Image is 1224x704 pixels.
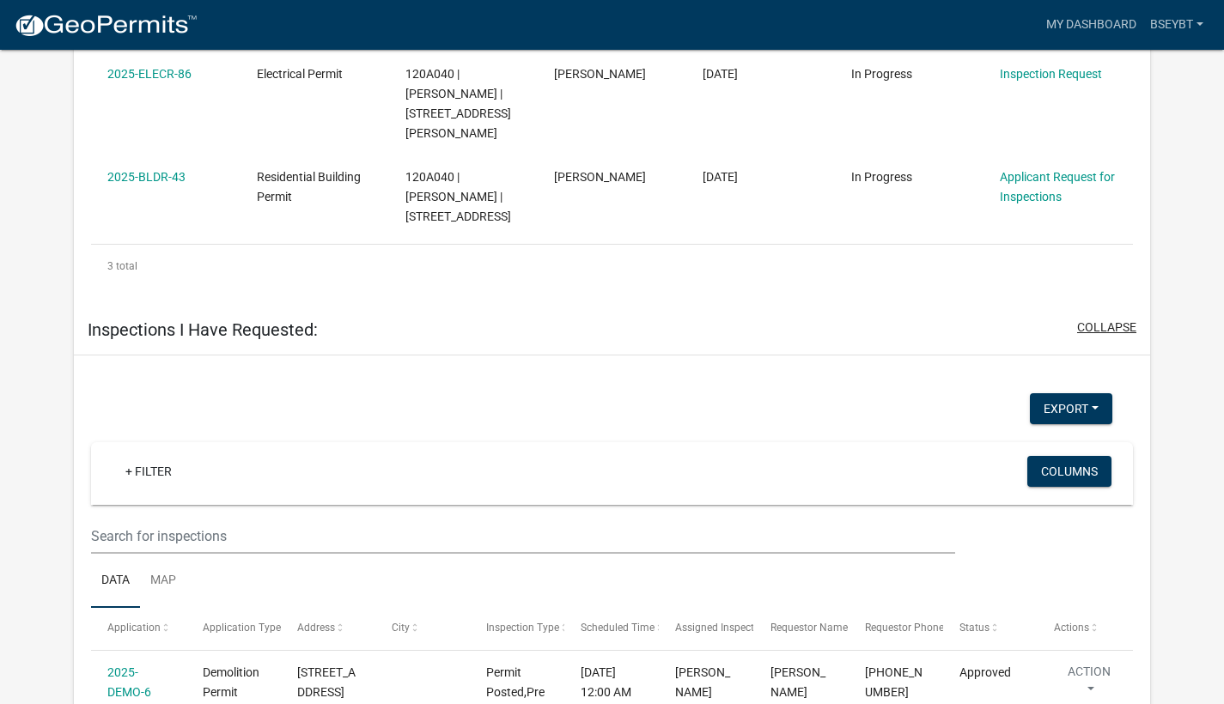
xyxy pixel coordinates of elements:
span: Electrical Permit [257,67,343,81]
span: Requestor Phone [865,622,944,634]
a: Map [140,554,186,609]
span: 912-541-1460 [865,665,923,699]
span: 83 WEST VIEW WAY [297,665,356,699]
span: In Progress [851,67,912,81]
span: Application Type [203,622,281,634]
a: 2025-DEMO-6 [107,665,151,699]
h5: Inspections I Have Requested: [88,319,318,340]
a: Data [91,554,140,609]
span: Demolition Permit [203,665,259,699]
button: Export [1030,393,1112,424]
a: Applicant Request for Inspections [1000,170,1115,203]
span: Brooke Seybt [554,170,646,184]
datatable-header-cell: Application Type [186,608,280,649]
datatable-header-cell: Actions [1038,608,1132,649]
datatable-header-cell: Application [91,608,186,649]
a: Bseybt [1143,9,1210,41]
datatable-header-cell: Requestor Phone [849,608,943,649]
span: Rusty Ledford [770,665,825,699]
datatable-header-cell: Scheduled Time [564,608,659,649]
span: Brooke Seybt [554,67,646,81]
span: 02/11/2025 [703,170,738,184]
span: Scheduled Time [581,622,655,634]
a: 2025-ELECR-86 [107,67,192,81]
span: City [392,622,410,634]
span: Residential Building Permit [257,170,361,203]
div: 3 total [91,245,1133,288]
span: In Progress [851,170,912,184]
datatable-header-cell: Assigned Inspector [659,608,753,649]
button: collapse [1077,319,1136,337]
datatable-header-cell: Address [281,608,375,649]
span: Actions [1054,622,1089,634]
span: Address [297,622,335,634]
datatable-header-cell: Inspection Type [470,608,564,649]
span: Cedrick Moreland [675,665,730,699]
a: Inspection Request [1000,67,1102,81]
button: Columns [1027,456,1111,487]
datatable-header-cell: Requestor Name [753,608,848,649]
span: Requestor Name [770,622,848,634]
span: Application [107,622,161,634]
span: Approved [959,665,1011,679]
a: My Dashboard [1039,9,1143,41]
span: 120A040 | TARBUTTON BENJAMIN J III | 228 North Harris Street [405,67,511,139]
span: Assigned Inspector [675,622,764,634]
span: 02/11/2025 [703,67,738,81]
a: 2025-BLDR-43 [107,170,186,184]
span: 120A040 | TARBUTTON BENJAMIN J III | 83 WEST VIEW WAY [405,170,511,223]
datatable-header-cell: City [375,608,470,649]
span: 08/28/2025, 12:00 AM [581,665,631,699]
a: + Filter [112,456,186,487]
input: Search for inspections [91,519,954,554]
span: Inspection Type [486,622,559,634]
span: Status [959,622,990,634]
datatable-header-cell: Status [943,608,1038,649]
